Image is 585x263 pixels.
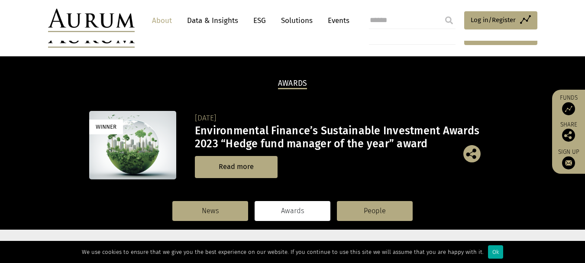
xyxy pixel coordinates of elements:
h3: Environmental Finance’s Sustainable Investment Awards 2023 “Hedge fund manager of the year” award [195,124,494,150]
img: Share this post [562,129,575,142]
img: Access Funds [562,102,575,115]
a: Events [323,13,349,29]
img: Aurum [48,9,135,32]
span: Log in/Register [471,15,516,25]
a: People [337,201,413,221]
div: [DATE] [195,112,494,124]
a: Awards [255,201,330,221]
div: Winner [89,120,123,134]
input: Submit [440,12,458,29]
a: Data & Insights [183,13,242,29]
a: ESG [249,13,270,29]
h2: Awards [278,79,307,89]
div: Share [556,122,581,142]
img: Sign up to our newsletter [562,156,575,169]
a: News [172,201,248,221]
a: About [148,13,176,29]
a: Funds [556,94,581,115]
a: Sign up [556,148,581,169]
a: Log in/Register [464,11,537,29]
a: Solutions [277,13,317,29]
div: Ok [488,245,503,259]
a: Read more [195,156,278,178]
